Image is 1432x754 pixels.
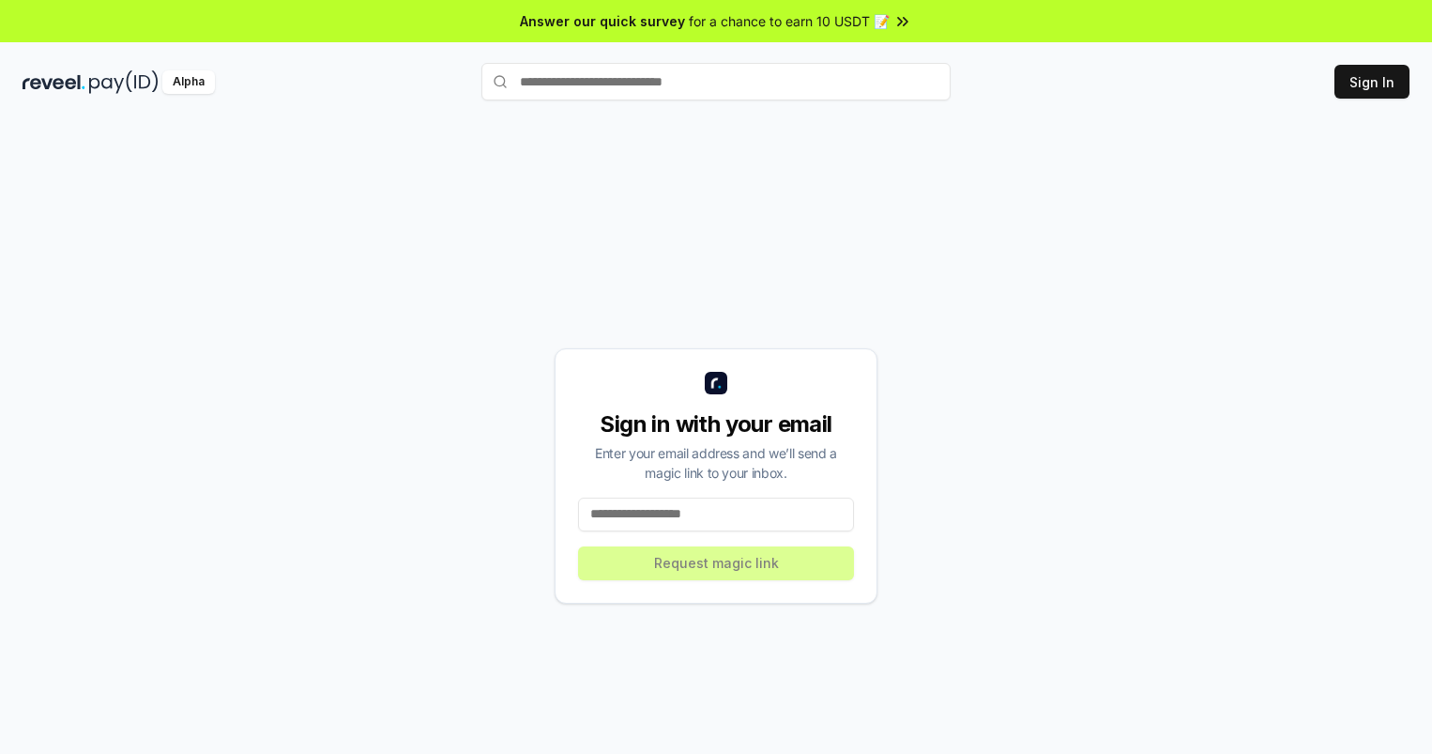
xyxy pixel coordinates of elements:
img: pay_id [89,70,159,94]
span: Answer our quick survey [520,11,685,31]
button: Sign In [1334,65,1409,99]
div: Enter your email address and we’ll send a magic link to your inbox. [578,443,854,483]
img: logo_small [705,372,727,394]
img: reveel_dark [23,70,85,94]
div: Sign in with your email [578,409,854,439]
div: Alpha [162,70,215,94]
span: for a chance to earn 10 USDT 📝 [689,11,890,31]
